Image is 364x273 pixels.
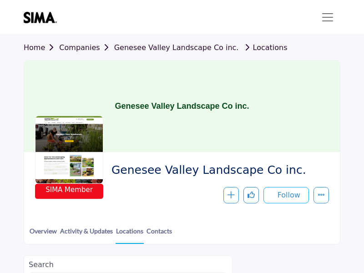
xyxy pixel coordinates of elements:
h2: Search [29,260,227,269]
a: Companies [59,43,114,52]
button: Follow [263,187,309,203]
a: Locations [116,226,144,244]
a: Contacts [146,226,172,243]
span: Genesee Valley Landscape Co inc. [111,163,322,178]
button: Like [243,187,259,203]
a: Home [24,43,59,52]
a: Overview [29,226,57,243]
button: Toggle navigation [315,8,340,26]
a: Genesee Valley Landscape Co inc. [114,43,239,52]
span: SIMA Member [45,185,93,195]
h1: Genesee Valley Landscape Co inc. [115,61,249,152]
a: Activity & Updates [60,226,113,243]
a: Locations [241,43,288,52]
button: More details [313,187,329,203]
img: site Logo [24,12,61,23]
